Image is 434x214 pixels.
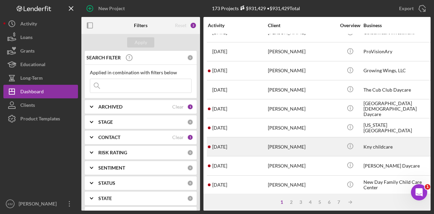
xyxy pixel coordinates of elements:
button: Clients [3,98,78,112]
button: New Project [81,2,132,15]
div: New Project [98,2,125,15]
div: 0 [187,150,193,156]
div: 2 [287,199,296,205]
div: Reset [175,23,186,28]
time: 2025-07-17 04:29 [212,125,227,131]
button: Loans [3,31,78,44]
div: [PERSON_NAME] [268,119,336,137]
button: Export [392,2,431,15]
div: Loans [20,31,33,46]
b: RISK RATING [98,150,127,155]
div: Client [268,23,336,28]
div: The Cub Club Daycare [363,81,431,99]
div: 0 [187,165,193,171]
div: 0 [187,195,193,201]
div: 1 [277,199,287,205]
div: Apply [135,37,147,47]
button: Product Templates [3,112,78,125]
b: STATUS [98,180,115,186]
time: 2025-07-17 04:58 [212,106,227,112]
div: [PERSON_NAME] [268,62,336,80]
b: ARCHIVED [98,104,122,110]
div: [PERSON_NAME] [268,100,336,118]
button: Activity [3,17,78,31]
button: Dashboard [3,85,78,98]
time: 2025-07-17 02:44 [212,182,227,188]
div: 173 Projects • $931,429 Total [212,5,300,11]
b: SENTIMENT [98,165,125,171]
div: [PERSON_NAME] Daycare [363,157,431,175]
div: 4 [305,199,315,205]
div: Educational [20,58,45,73]
div: [PERSON_NAME] [17,197,61,212]
div: Kny childcare [363,138,431,156]
div: 7 [334,199,343,205]
b: CONTACT [98,135,120,140]
div: [PERSON_NAME] [268,81,336,99]
div: Applied in combination with filters below [90,70,192,75]
div: 2 [190,22,197,29]
div: [PERSON_NAME] [268,43,336,61]
text: KM [8,202,13,206]
div: Overview [337,23,363,28]
b: STAGE [98,119,113,125]
button: Educational [3,58,78,71]
b: Filters [134,23,147,28]
div: 5 [315,199,324,205]
div: [US_STATE][GEOGRAPHIC_DATA] [363,119,431,137]
div: [GEOGRAPHIC_DATA][DEMOGRAPHIC_DATA] Daycare [363,100,431,118]
time: 2025-08-19 19:35 [212,68,227,73]
div: 6 [324,199,334,205]
div: ProVisionAry [363,43,431,61]
div: Grants [20,44,35,59]
b: STATE [98,196,112,201]
button: Long-Term [3,71,78,85]
div: $931,429 [239,5,266,11]
button: Grants [3,44,78,58]
time: 2025-08-22 21:32 [212,49,227,54]
div: Business [363,23,431,28]
div: Long-Term [20,71,43,86]
div: Growing Wings, LLC [363,62,431,80]
div: 0 [187,55,193,61]
div: Clients [20,98,35,114]
div: [PERSON_NAME] [268,138,336,156]
time: 2025-07-17 03:58 [212,144,227,150]
div: [PERSON_NAME] [268,157,336,175]
div: Clear [172,135,184,140]
div: Product Templates [20,112,60,127]
div: Dashboard [20,85,44,100]
div: New Day Family Child Care Center [363,176,431,194]
div: Export [399,2,414,15]
button: Apply [127,37,154,47]
div: Activity [20,17,37,32]
span: 1 [425,184,430,190]
div: 3 [296,199,305,205]
time: 2025-07-17 03:45 [212,163,227,169]
div: 1 [187,104,193,110]
div: Activity [208,23,267,28]
div: [PERSON_NAME] [268,176,336,194]
div: 0 [187,180,193,186]
div: 0 [187,119,193,125]
button: KM[PERSON_NAME] [3,197,78,211]
time: 2025-08-19 18:43 [212,87,227,93]
iframe: Intercom live chat [411,184,427,200]
div: Clear [172,104,184,110]
div: 1 [187,134,193,140]
b: SEARCH FILTER [86,55,121,60]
